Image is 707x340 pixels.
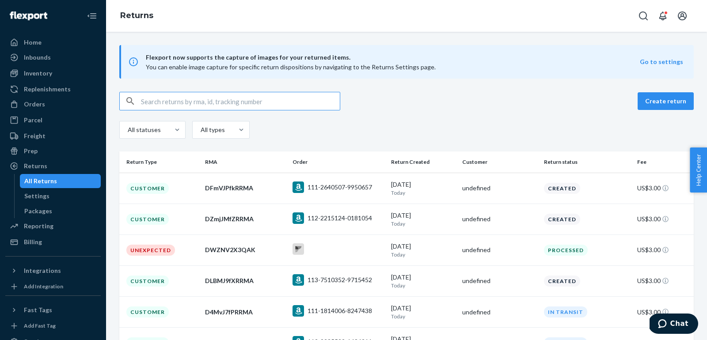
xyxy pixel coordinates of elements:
[391,251,455,258] p: Today
[5,97,101,111] a: Orders
[205,215,285,223] div: DZmjJMfZRRMA
[308,214,372,223] div: 112-2215124-0181054
[391,242,455,258] div: [DATE]
[20,174,101,188] a: All Returns
[126,306,169,317] div: Customer
[690,147,707,193] button: Help Center
[5,303,101,317] button: Fast Tags
[24,132,46,140] div: Freight
[24,192,49,200] div: Settings
[5,219,101,233] a: Reporting
[126,276,169,287] div: Customer
[24,53,51,62] div: Inbounds
[24,38,42,47] div: Home
[308,183,372,192] div: 111-2640507-9950657
[10,11,47,20] img: Flexport logo
[24,283,63,290] div: Add Integration
[146,63,436,71] span: You can enable image capture for specific return dispositions by navigating to the Returns Settin...
[391,282,455,289] p: Today
[635,7,652,25] button: Open Search Box
[24,100,45,109] div: Orders
[205,246,285,254] div: DWZNV2X3QAK
[119,151,201,173] th: Return Type
[673,7,691,25] button: Open account menu
[83,7,101,25] button: Close Navigation
[308,276,372,284] div: 113-7510352-9715452
[24,306,52,314] div: Fast Tags
[634,265,694,296] td: US$3.00
[462,184,537,193] div: undefined
[24,116,42,125] div: Parcel
[289,151,388,173] th: Order
[120,11,153,20] a: Returns
[128,125,160,134] div: All statuses
[544,306,587,317] div: In Transit
[654,7,672,25] button: Open notifications
[126,214,169,225] div: Customer
[540,151,633,173] th: Return status
[126,183,169,194] div: Customer
[205,184,285,193] div: DFmVJPfkRRMA
[462,215,537,223] div: undefined
[391,304,455,320] div: [DATE]
[544,214,580,225] div: Created
[634,173,694,204] td: US$3.00
[141,92,340,110] input: Search returns by rma, id, tracking number
[544,276,580,287] div: Created
[201,151,289,173] th: RMA
[24,238,42,246] div: Billing
[5,66,101,80] a: Inventory
[201,125,224,134] div: All types
[391,313,455,320] p: Today
[205,308,285,317] div: D4MvJ7fPRRMA
[5,144,101,158] a: Prep
[5,50,101,64] a: Inbounds
[205,276,285,285] div: DLBMJ9fXRRMA
[24,85,71,94] div: Replenishments
[5,281,101,292] a: Add Integration
[638,92,694,110] button: Create return
[634,204,694,234] td: US$3.00
[5,235,101,249] a: Billing
[24,266,61,275] div: Integrations
[24,162,47,170] div: Returns
[544,183,580,194] div: Created
[20,189,101,203] a: Settings
[308,306,372,315] div: 111-1814006-8247438
[113,3,160,29] ol: breadcrumbs
[462,308,537,317] div: undefined
[391,211,455,227] div: [DATE]
[462,246,537,254] div: undefined
[5,321,101,331] a: Add Fast Tag
[24,177,57,185] div: All Returns
[5,35,101,49] a: Home
[391,273,455,289] div: [DATE]
[388,151,459,173] th: Return Created
[650,314,698,336] iframe: Opens a widget where you can chat to one of our agents
[126,245,175,256] div: Unexpected
[24,322,56,329] div: Add Fast Tag
[5,159,101,173] a: Returns
[391,220,455,227] p: Today
[391,189,455,196] p: Today
[634,234,694,265] td: US$3.00
[634,151,694,173] th: Fee
[24,222,53,230] div: Reporting
[24,147,38,155] div: Prep
[391,180,455,196] div: [DATE]
[634,297,694,328] td: US$3.00
[5,82,101,96] a: Replenishments
[640,57,683,66] button: Go to settings
[544,245,588,256] div: Processed
[24,69,52,78] div: Inventory
[459,151,541,173] th: Customer
[462,276,537,285] div: undefined
[5,113,101,127] a: Parcel
[5,264,101,278] button: Integrations
[20,204,101,218] a: Packages
[5,129,101,143] a: Freight
[146,52,640,63] span: Flexport now supports the capture of images for your returned items.
[24,207,52,215] div: Packages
